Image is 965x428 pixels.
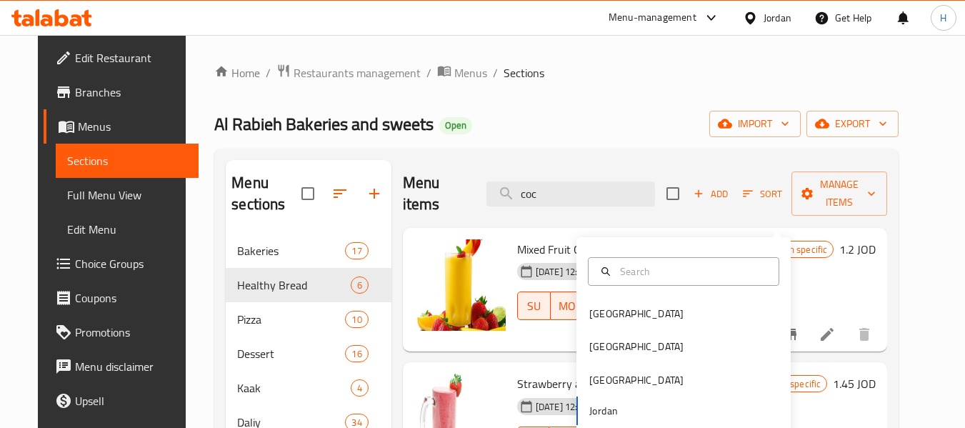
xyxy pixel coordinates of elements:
span: Edit Menu [67,221,188,238]
a: Coupons [44,281,199,315]
span: Dessert [237,345,345,362]
a: Full Menu View [56,178,199,212]
span: Select section [658,179,688,209]
span: Sections [67,152,188,169]
h6: 1.2 JOD [839,239,876,259]
div: items [351,379,369,397]
button: export [806,111,899,137]
div: items [345,242,368,259]
span: Sort [743,186,782,202]
input: search [486,181,655,206]
a: Sections [56,144,199,178]
span: Edit Restaurant [75,49,188,66]
span: Coupons [75,289,188,307]
span: 16 [346,347,367,361]
a: Branches [44,75,199,109]
span: [DATE] 12:31 PM [530,400,609,414]
span: Branches [75,84,188,101]
h6: 1.45 JOD [833,374,876,394]
span: Menus [454,64,487,81]
nav: breadcrumb [214,64,899,82]
span: Sort items [734,183,791,205]
img: Mixed Fruit Cocktail 300ml [414,239,506,331]
span: Bakeries [237,242,345,259]
a: Menu disclaimer [44,349,199,384]
button: Sort [739,183,786,205]
a: Home [214,64,260,81]
h2: Menu items [403,172,470,215]
span: H [940,10,946,26]
span: import [721,115,789,133]
a: Menus [437,64,487,82]
span: Healthy Bread [237,277,350,294]
span: Open [439,119,472,131]
a: Restaurants management [276,64,421,82]
div: items [345,311,368,328]
div: Kaak4 [226,371,391,405]
span: 10 [346,313,367,327]
button: Add [688,183,734,205]
span: 6 [351,279,368,292]
span: Al Rabieh Bakeries and sweets [214,108,434,140]
span: Manage items [803,176,876,211]
a: Edit menu item [819,326,836,343]
button: SU [517,292,551,320]
span: Mixed Fruit Cocktail 300ml [517,239,646,260]
li: / [266,64,271,81]
a: Choice Groups [44,247,199,281]
div: [GEOGRAPHIC_DATA] [589,372,684,388]
span: Upsell [75,392,188,409]
span: Full Menu View [67,186,188,204]
span: 17 [346,244,367,258]
span: Add [691,186,730,202]
a: Promotions [44,315,199,349]
div: Menu-management [609,9,696,26]
li: / [493,64,498,81]
div: items [351,277,369,294]
h2: Menu sections [231,172,301,215]
div: Open [439,117,472,134]
div: Bakeries17 [226,234,391,268]
span: Restaurants management [294,64,421,81]
button: MO [551,292,584,320]
button: delete [847,317,881,352]
div: Pizza10 [226,302,391,337]
span: Choice Groups [75,255,188,272]
div: Jordan [764,10,791,26]
div: Dessert16 [226,337,391,371]
span: Add item [688,183,734,205]
span: MO [556,296,578,317]
span: Sections [504,64,544,81]
div: [GEOGRAPHIC_DATA] [589,306,684,322]
span: [DATE] 12:30 PM [530,265,609,279]
a: Menus [44,109,199,144]
span: Menus [78,118,188,135]
span: Pizza [237,311,345,328]
span: Menu disclaimer [75,358,188,375]
span: Select all sections [293,179,323,209]
button: import [709,111,801,137]
button: Manage items [791,171,887,216]
span: export [818,115,887,133]
span: Branch specific [759,243,833,257]
span: SU [524,296,545,317]
input: Search [614,264,770,279]
li: / [426,64,431,81]
a: Edit Restaurant [44,41,199,75]
a: Upsell [44,384,199,418]
span: Promotions [75,324,188,341]
a: Edit Menu [56,212,199,247]
div: Healthy Bread6 [226,268,391,302]
span: Strawberry and milk cocktail 300 ml [517,373,692,394]
span: Sort sections [323,176,357,211]
button: Add section [357,176,391,211]
div: [GEOGRAPHIC_DATA] [589,339,684,354]
span: Kaak [237,379,350,397]
span: 4 [351,382,368,395]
